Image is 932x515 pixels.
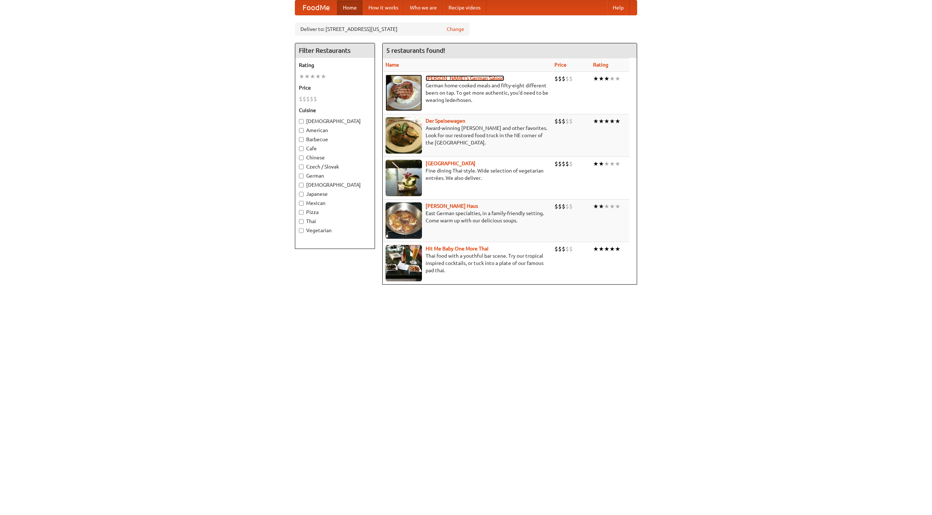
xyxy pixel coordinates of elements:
li: $ [569,117,573,125]
li: ★ [604,75,609,83]
li: $ [554,75,558,83]
input: American [299,128,304,133]
li: ★ [593,75,599,83]
li: $ [569,245,573,253]
li: ★ [604,160,609,168]
li: $ [565,245,569,253]
li: ★ [593,160,599,168]
li: $ [558,75,562,83]
li: $ [306,95,310,103]
h5: Price [299,84,371,91]
label: [DEMOGRAPHIC_DATA] [299,118,371,125]
li: $ [554,160,558,168]
img: kohlhaus.jpg [386,202,422,239]
li: ★ [604,117,609,125]
img: esthers.jpg [386,75,422,111]
li: $ [569,202,573,210]
img: babythai.jpg [386,245,422,281]
li: ★ [615,75,620,83]
input: Cafe [299,146,304,151]
li: $ [558,245,562,253]
label: Japanese [299,190,371,198]
label: Vegetarian [299,227,371,234]
li: $ [562,160,565,168]
label: Thai [299,218,371,225]
img: speisewagen.jpg [386,117,422,154]
li: ★ [609,160,615,168]
p: German home-cooked meals and fifty-eight different beers on tap. To get more authentic, you'd nee... [386,82,549,104]
li: ★ [599,160,604,168]
b: [PERSON_NAME]'s German Saloon [426,75,504,81]
h5: Rating [299,62,371,69]
li: $ [565,202,569,210]
li: $ [554,202,558,210]
p: Fine dining Thai-style. Wide selection of vegetarian entrées. We also deliver. [386,167,549,182]
li: ★ [321,72,326,80]
div: Deliver to: [STREET_ADDRESS][US_STATE] [295,23,470,36]
li: ★ [304,72,310,80]
li: ★ [615,160,620,168]
li: ★ [615,202,620,210]
h4: Filter Restaurants [295,43,375,58]
label: Chinese [299,154,371,161]
label: Barbecue [299,136,371,143]
a: Hit Me Baby One More Thai [426,246,489,251]
li: ★ [609,202,615,210]
ng-pluralize: 5 restaurants found! [386,47,445,54]
a: How it works [363,0,404,15]
li: $ [554,245,558,253]
li: $ [558,202,562,210]
a: Der Speisewagen [426,118,465,124]
label: American [299,127,371,134]
p: Thai food with a youthful bar scene. Try our tropical inspired cocktails, or tuck into a plate of... [386,252,549,274]
input: Vegetarian [299,228,304,233]
li: $ [299,95,303,103]
li: $ [569,160,573,168]
li: $ [565,160,569,168]
li: ★ [609,75,615,83]
li: $ [313,95,317,103]
input: Czech / Slovak [299,165,304,169]
label: Pizza [299,209,371,216]
li: ★ [593,202,599,210]
li: ★ [315,72,321,80]
input: Pizza [299,210,304,215]
a: Home [337,0,363,15]
p: Award-winning [PERSON_NAME] and other favorites. Look for our restored food truck in the NE corne... [386,124,549,146]
li: ★ [604,245,609,253]
input: German [299,174,304,178]
li: ★ [599,117,604,125]
li: ★ [599,202,604,210]
li: $ [554,117,558,125]
label: Mexican [299,199,371,207]
li: ★ [599,245,604,253]
li: ★ [615,117,620,125]
li: ★ [593,117,599,125]
a: Price [554,62,566,68]
h5: Cuisine [299,107,371,114]
input: Mexican [299,201,304,206]
a: Who we are [404,0,443,15]
input: Thai [299,219,304,224]
input: Barbecue [299,137,304,142]
li: $ [558,160,562,168]
img: satay.jpg [386,160,422,196]
li: $ [303,95,306,103]
a: Recipe videos [443,0,486,15]
li: $ [558,117,562,125]
li: ★ [299,72,304,80]
a: [PERSON_NAME] Haus [426,203,478,209]
li: ★ [615,245,620,253]
input: [DEMOGRAPHIC_DATA] [299,119,304,124]
a: [GEOGRAPHIC_DATA] [426,161,475,166]
li: $ [562,75,565,83]
a: Name [386,62,399,68]
li: ★ [609,245,615,253]
a: FoodMe [295,0,337,15]
li: $ [565,117,569,125]
li: ★ [310,72,315,80]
